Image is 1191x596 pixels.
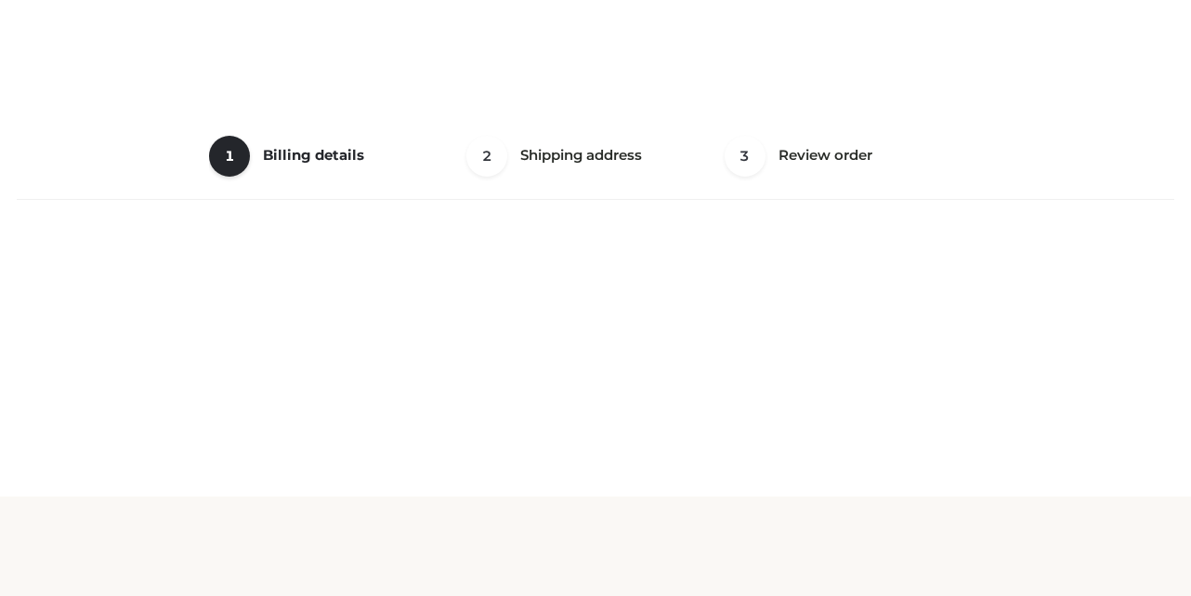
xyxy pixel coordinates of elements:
[263,146,364,164] span: Billing details
[520,146,642,164] span: Shipping address
[725,136,766,177] span: 3
[209,136,250,177] span: 1
[466,136,507,177] span: 2
[779,146,872,164] span: Review order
